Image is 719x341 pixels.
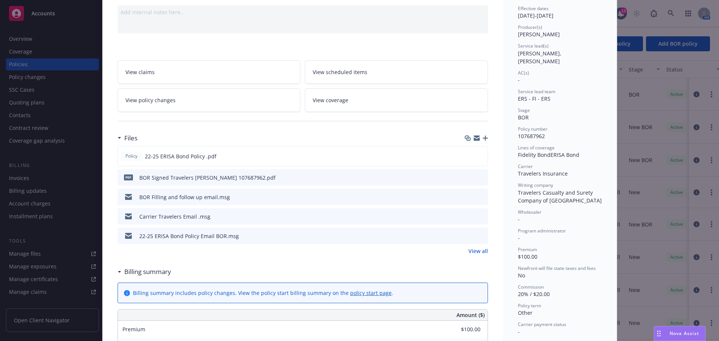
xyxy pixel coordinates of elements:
span: Policy term [518,302,541,309]
span: ERS - FI - ERS [518,95,550,102]
div: Billing summary [118,267,171,277]
span: Policy number [518,126,547,132]
span: pdf [124,174,133,180]
span: Commission [518,284,544,290]
button: download file [466,193,472,201]
span: Premium [122,326,145,333]
button: preview file [478,232,485,240]
a: View scheduled items [305,60,488,84]
span: Other [518,309,533,316]
div: Billing summary includes policy changes. View the policy start billing summary on the . [133,289,393,297]
span: - [518,76,520,83]
a: View all [468,247,488,255]
h3: Billing summary [124,267,171,277]
span: Carrier [518,163,533,170]
span: - [518,328,520,335]
span: Amount ($) [456,311,485,319]
span: Policy [124,153,139,159]
span: [PERSON_NAME], [PERSON_NAME] [518,50,563,65]
span: ERISA Bond [550,151,579,158]
div: BOR Signed Travelers [PERSON_NAME] 107687962.pdf [139,174,276,182]
button: preview file [478,174,485,182]
span: 107687962 [518,133,545,140]
a: View claims [118,60,301,84]
span: 20% / $20.00 [518,290,550,298]
div: 22-25 ERISA Bond Policy Email BOR.msg [139,232,239,240]
span: Service lead(s) [518,43,549,49]
span: Travelers Casualty and Surety Company of [GEOGRAPHIC_DATA] [518,189,602,204]
span: View policy changes [125,96,176,104]
div: Add internal notes here... [121,8,485,16]
button: Nova Assist [654,326,706,341]
span: Writing company [518,182,553,188]
span: Premium [518,246,537,253]
span: View coverage [313,96,348,104]
button: preview file [478,193,485,201]
div: Files [118,133,137,143]
div: Drag to move [654,326,664,341]
span: Fidelity Bond [518,151,550,158]
span: Carrier payment status [518,321,566,328]
button: preview file [478,152,485,160]
span: BOR [518,114,529,121]
span: AC(s) [518,70,529,76]
span: [PERSON_NAME] [518,31,560,38]
span: Program administrator [518,228,566,234]
span: View scheduled items [313,68,367,76]
button: preview file [478,213,485,220]
button: download file [466,174,472,182]
a: View coverage [305,88,488,112]
input: 0.00 [436,324,485,335]
div: Carrier Travelers Email .msg [139,213,210,220]
a: View policy changes [118,88,301,112]
span: Nova Assist [670,330,699,337]
span: Wholesaler [518,209,541,215]
span: $100.00 [518,253,537,260]
span: Newfront will file state taxes and fees [518,265,596,271]
span: 22-25 ERISA Bond Policy .pdf [145,152,216,160]
div: BOR Filling and follow up email.msg [139,193,230,201]
span: - [518,234,520,241]
a: policy start page [350,289,392,296]
button: download file [466,232,472,240]
span: Travelers Insurance [518,170,568,177]
span: Lines of coverage [518,144,555,151]
button: download file [466,213,472,220]
span: No [518,272,525,279]
button: download file [466,152,472,160]
h3: Files [124,133,137,143]
span: Effective dates [518,5,549,12]
span: Stage [518,107,530,113]
span: Service lead team [518,88,555,95]
span: View claims [125,68,155,76]
div: [DATE] - [DATE] [518,5,602,19]
span: - [518,216,520,223]
span: Producer(s) [518,24,542,30]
